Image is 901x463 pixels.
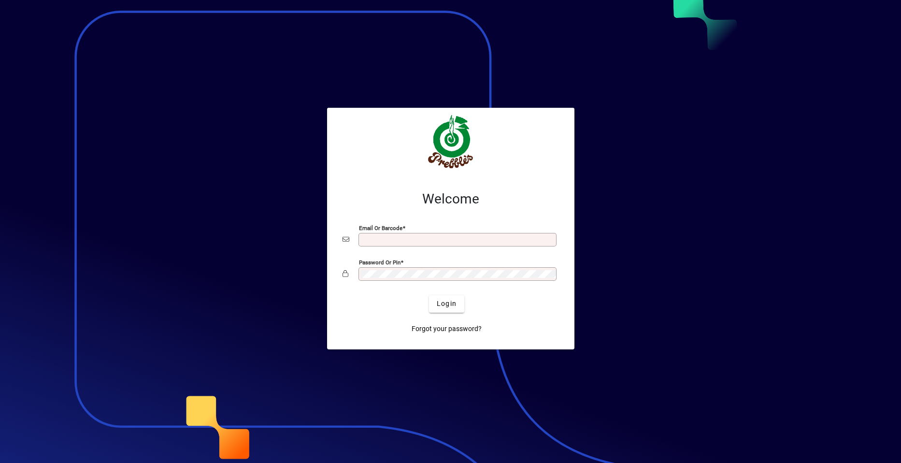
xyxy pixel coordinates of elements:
[437,299,457,309] span: Login
[343,191,559,207] h2: Welcome
[359,224,402,231] mat-label: Email or Barcode
[408,320,486,338] a: Forgot your password?
[412,324,482,334] span: Forgot your password?
[359,259,400,265] mat-label: Password or Pin
[429,295,464,313] button: Login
